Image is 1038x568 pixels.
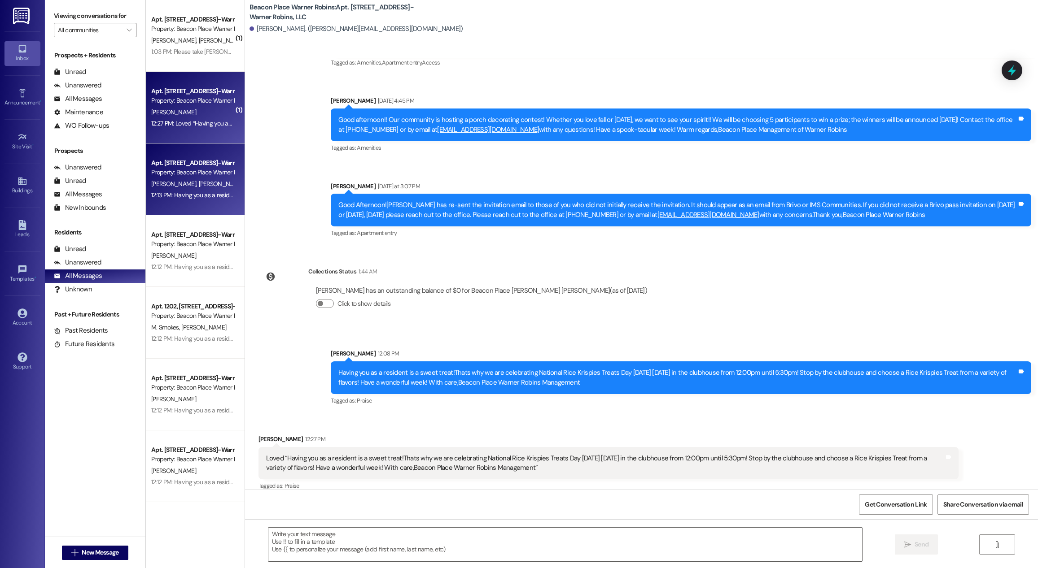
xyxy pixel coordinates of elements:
div: [PERSON_NAME]. ([PERSON_NAME][EMAIL_ADDRESS][DOMAIN_NAME]) [250,24,463,34]
div: Apt. [STREET_ADDRESS]-Warner Robins, LLC [151,15,234,24]
div: Unread [54,176,86,186]
div: Property: Beacon Place Warner Robins [151,24,234,34]
div: Apt. 1202, [STREET_ADDRESS]-Warner Robins, LLC [151,302,234,311]
div: Apt. [STREET_ADDRESS]-Warner Robins, LLC [151,158,234,168]
i:  [904,541,911,548]
i:  [71,549,78,556]
a: Support [4,350,40,374]
div: [DATE] at 3:07 PM [376,182,420,191]
div: Unanswered [54,258,101,267]
div: All Messages [54,271,102,281]
button: Get Conversation Link [859,494,933,515]
div: Residents [45,228,145,237]
div: Property: Beacon Place Warner Robins [151,168,234,177]
div: [PERSON_NAME] [331,182,1031,194]
div: 12:27 PM: Loved “Having you as a resident is a sweet treat!Thats why we are celebrating National ... [151,119,1036,127]
a: [EMAIL_ADDRESS][DOMAIN_NAME] [657,210,759,219]
span: • [40,98,41,104]
span: [PERSON_NAME] [198,36,243,44]
span: [PERSON_NAME] [151,395,196,403]
span: M. Smokes [151,323,181,331]
div: Property: Beacon Place Warner Robins [151,311,234,321]
label: Viewing conversations for [54,9,136,23]
span: [PERSON_NAME] [151,180,199,188]
div: Unknown [54,285,92,294]
div: Collections Status [308,267,356,276]
div: Loved “Having you as a resident is a sweet treat!Thats why we are celebrating National Rice Krisp... [266,454,945,473]
div: Good Afternoon![PERSON_NAME] has re-sent the invitation email to those of you who did not initial... [338,200,1017,220]
div: Property: Beacon Place Warner Robins [151,96,234,105]
div: Maintenance [54,108,103,117]
div: 1:44 AM [356,267,377,276]
div: 12:12 PM: Having you as a resident is a sweet treat!Thats why we are celebrating National Rice Kr... [151,406,1013,414]
div: 12:08 PM [376,349,399,358]
div: Property: Beacon Place Warner Robins [151,239,234,249]
span: Get Conversation Link [865,500,927,509]
div: All Messages [54,94,102,104]
div: Tagged as: [331,226,1031,239]
div: Past Residents [54,326,108,335]
div: 12:12 PM: Having you as a resident is a sweet treat!Thats why we are celebrating National Rice Kr... [151,334,1013,343]
div: WO Follow-ups [54,121,109,130]
a: Leads [4,217,40,242]
span: [PERSON_NAME] [181,323,226,331]
div: Tagged as: [331,56,1031,69]
span: [PERSON_NAME] [151,251,196,260]
div: Having you as a resident is a sweet treat!Thats why we are celebrating National Rice Krispies Tre... [338,368,1017,387]
span: Praise [285,482,299,490]
div: [PERSON_NAME] has an outstanding balance of $0 for Beacon Place [PERSON_NAME] [PERSON_NAME] (as o... [316,286,647,295]
div: [PERSON_NAME] [331,96,1031,108]
span: Amenities , [357,59,382,66]
span: [PERSON_NAME] [151,36,199,44]
span: Access [422,59,440,66]
a: Account [4,306,40,330]
div: 12:13 PM: Having you as a resident is a sweet treat!Thats why we are celebrating National Rice Kr... [151,191,1013,199]
div: Apt. [STREET_ADDRESS]-Warner Robins, LLC [151,373,234,383]
div: Prospects [45,146,145,156]
b: Beacon Place Warner Robins: Apt. [STREET_ADDRESS]-Warner Robins, LLC [250,3,429,22]
div: Apt. [STREET_ADDRESS]-Warner Robins, LLC [151,445,234,455]
label: Click to show details [337,299,390,308]
span: • [32,142,34,148]
a: Site Visit • [4,130,40,154]
div: Apt. [STREET_ADDRESS]-Warner Robins, LLC [151,87,234,96]
div: Property: Beacon Place Warner Robins [151,455,234,464]
div: Prospects + Residents [45,51,145,60]
div: Unread [54,67,86,77]
span: Praise [357,397,372,404]
div: 1:03 PM: Please take [PERSON_NAME] off the text blast [151,48,293,56]
img: ResiDesk Logo [13,8,31,24]
div: Unanswered [54,81,101,90]
button: New Message [62,546,128,560]
div: Future Residents [54,339,114,349]
span: [PERSON_NAME] [198,180,243,188]
div: [PERSON_NAME] [258,434,959,447]
span: • [35,274,36,281]
div: [DATE] 4:45 PM [376,96,414,105]
span: Apartment entry [357,229,397,237]
div: Tagged as: [258,479,959,492]
div: Apt. [STREET_ADDRESS]-Warner Robins, LLC [151,230,234,239]
span: [PERSON_NAME] [151,108,196,116]
div: Tagged as: [331,394,1031,407]
input: All communities [58,23,122,37]
a: [EMAIL_ADDRESS][DOMAIN_NAME] [437,125,539,134]
a: Inbox [4,41,40,65]
a: Buildings [4,173,40,198]
span: [PERSON_NAME] [151,467,196,475]
div: 12:27 PM [303,434,325,444]
span: Apartment entry , [382,59,422,66]
div: [PERSON_NAME] [331,349,1031,361]
div: Property: Beacon Place Warner Robins [151,383,234,392]
a: Templates • [4,262,40,286]
div: All Messages [54,190,102,199]
span: Amenities [357,144,381,152]
div: 12:12 PM: Having you as a resident is a sweet treat!Thats why we are celebrating National Rice Kr... [151,263,1013,271]
div: 12:12 PM: Having you as a resident is a sweet treat!Thats why we are celebrating National Rice Kr... [151,478,1013,486]
i:  [127,26,131,34]
span: New Message [82,548,118,557]
span: Send [915,540,929,549]
button: Share Conversation via email [937,494,1029,515]
div: New Inbounds [54,203,106,212]
div: Good afternoon!! Our community is hosting a porch decorating contest! Whether you love fall or [D... [338,115,1017,134]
